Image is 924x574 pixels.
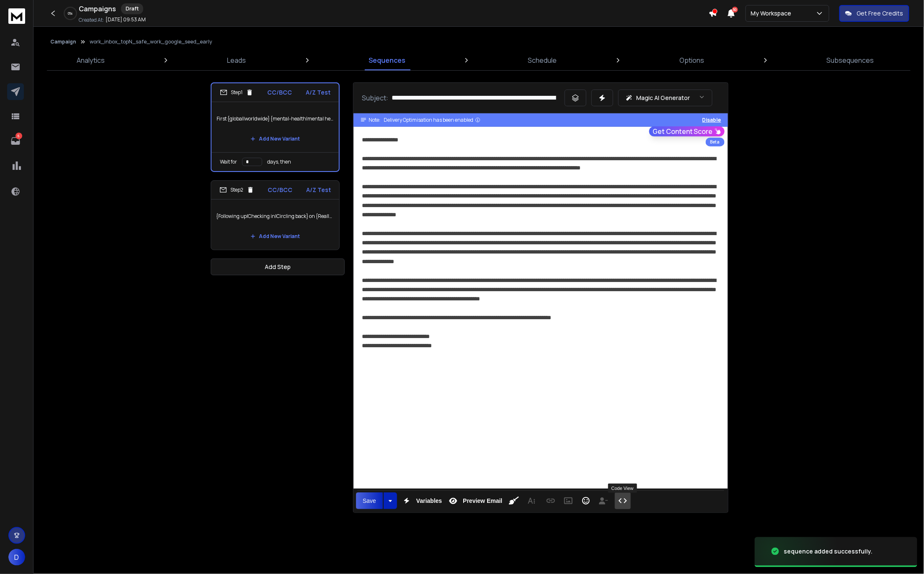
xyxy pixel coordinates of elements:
p: A/Z Test [306,186,331,194]
p: Subsequences [827,55,874,65]
p: Sequences [369,55,405,65]
a: Schedule [523,50,562,70]
p: Wait for [220,159,237,165]
button: Get Free Credits [839,5,909,22]
p: Subject: [362,93,388,103]
li: Step2CC/BCCA/Z Test{Following up|Checking in|Circling back} on {Really Global|RG}Add New Variant [211,180,340,250]
button: Variables [399,492,444,509]
p: Get Free Credits [857,9,903,18]
div: Draft [121,3,143,14]
button: Add New Variant [244,131,307,147]
button: Campaign [50,38,76,45]
div: Code View [608,484,637,493]
p: 0 % [68,11,73,16]
a: Sequences [364,50,410,70]
span: Preview Email [461,497,504,505]
button: Save [356,492,383,509]
p: CC/BCC [268,186,293,194]
a: 6 [7,133,24,149]
button: Add Step [211,259,345,275]
p: CC/BCC [267,88,292,97]
button: D [8,549,25,566]
button: Magic AI Generator [618,90,712,106]
button: Insert Unsubscribe Link [596,492,612,509]
h1: Campaigns [79,4,116,14]
div: Step 1 [220,89,253,96]
button: Disable [702,117,721,123]
li: Step1CC/BCCA/Z TestFirst {global|worldwide} {mental-health|mental health} marketplace - {we built... [211,82,340,172]
p: First {global|worldwide} {mental-health|mental health} marketplace - {we built it|we launched it|... [217,107,334,131]
div: Delivery Optimisation has been enabled [384,117,481,123]
span: Variables [415,497,444,505]
p: [DATE] 09:53 AM [106,16,146,23]
p: My Workspace [751,9,795,18]
div: Step 2 [219,186,254,194]
p: days, then [267,159,291,165]
button: Get Content Score [649,126,725,136]
p: Analytics [77,55,105,65]
div: Beta [706,138,725,146]
div: sequence added successfully. [784,547,873,556]
p: {Following up|Checking in|Circling back} on {Really Global|RG} [216,205,334,228]
p: 6 [15,133,22,139]
a: Analytics [72,50,110,70]
button: Insert Image (⌘P) [560,492,576,509]
button: Insert Link (⌘K) [543,492,559,509]
p: work_inbox_topN_safe_work_google_seed_early [90,38,212,45]
p: A/Z Test [306,88,330,97]
button: Preview Email [445,492,504,509]
a: Subsequences [822,50,879,70]
span: Note: [369,117,380,123]
button: Clean HTML [506,492,522,509]
p: Leads [227,55,246,65]
p: Schedule [528,55,557,65]
p: Created At: [79,17,104,23]
a: Options [674,50,709,70]
img: logo [8,8,25,24]
p: Options [679,55,704,65]
a: Leads [222,50,251,70]
p: Magic AI Generator [636,94,690,102]
button: Add New Variant [244,228,307,245]
button: More Text [524,492,539,509]
span: 50 [732,7,738,13]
